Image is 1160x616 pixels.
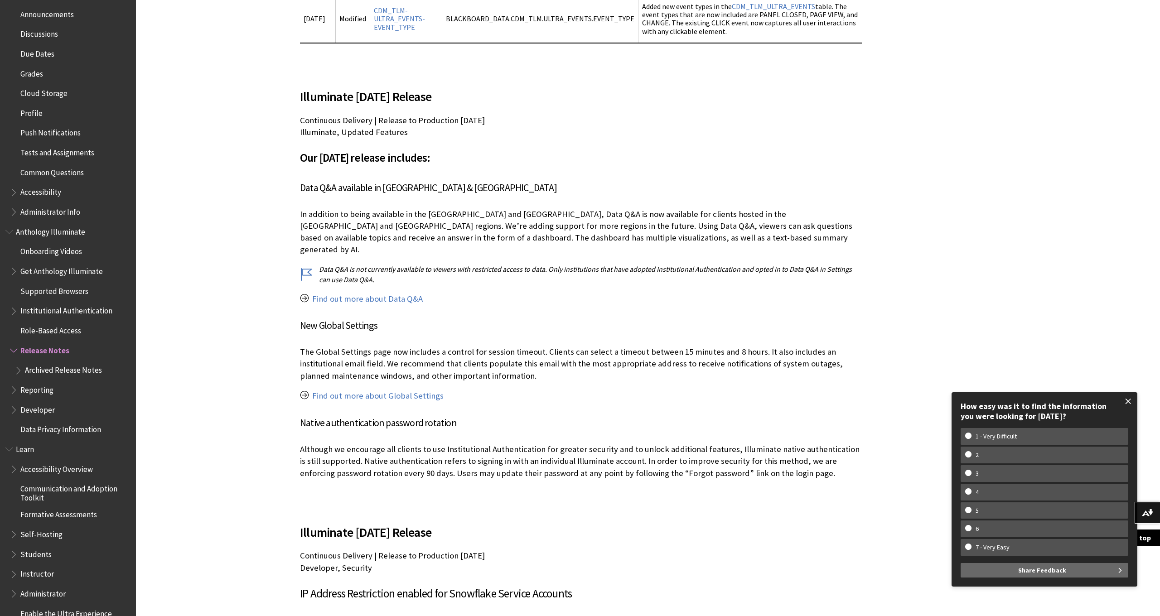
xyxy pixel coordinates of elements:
[300,585,862,602] h3: IP Address Restriction enabled for Snowflake Service Accounts
[300,415,862,430] h4: Native authentication password rotation
[965,525,989,533] w-span: 6
[961,401,1128,421] div: How easy was it to find the information you were looking for [DATE]?
[20,507,97,520] span: Formative Assessments
[20,185,61,197] span: Accessibility
[312,390,444,401] a: Find out more about Global Settings
[965,544,1020,551] w-span: 7 - Very Easy
[300,115,862,138] p: Continuous Delivery | Release to Production [DATE] Illuminate, Updated Features
[300,346,862,382] p: The Global Settings page now includes a control for session timeout. Clients can select a timeout...
[20,86,68,98] span: Cloud Storage
[20,527,63,539] span: Self-Hosting
[20,547,52,559] span: Students
[20,323,81,335] span: Role-Based Access
[20,46,54,58] span: Due Dates
[16,442,34,454] span: Learn
[965,507,989,515] w-span: 5
[300,264,862,284] p: Data Q&A is not currently available to viewers with restricted access to data. Only institutions ...
[300,76,862,106] h2: Illuminate [DATE] Release
[20,284,88,296] span: Supported Browsers
[20,402,55,414] span: Developer
[300,180,862,195] h4: Data Q&A available in [GEOGRAPHIC_DATA] & [GEOGRAPHIC_DATA]
[20,26,58,38] span: Discussions
[20,204,80,217] span: Administrator Info
[20,244,82,256] span: Onboarding Videos
[20,303,112,316] span: Institutional Authentication
[20,382,53,395] span: Reporting
[961,563,1128,577] button: Share Feedback
[20,586,66,598] span: Administrator
[300,150,430,165] span: Our [DATE] release includes:
[300,443,862,479] p: Although we encourage all clients to use Institutional Authentication for greater security and to...
[20,462,93,474] span: Accessibility Overview
[20,481,130,503] span: Communication and Adoption Toolkit
[25,363,102,375] span: Archived Release Notes
[965,470,989,477] w-span: 3
[300,318,862,333] h4: New Global Settings
[374,6,425,32] a: CDM_TLM-ULTRA_EVENTS-EVENT_TYPE
[20,66,43,78] span: Grades
[20,106,43,118] span: Profile
[20,567,54,579] span: Instructor
[20,343,69,355] span: Release Notes
[20,145,94,157] span: Tests and Assignments
[20,125,81,138] span: Push Notifications
[300,208,862,256] p: In addition to being available in the [GEOGRAPHIC_DATA] and [GEOGRAPHIC_DATA], Data Q&A is now av...
[5,224,130,437] nav: Book outline for Anthology Illuminate
[312,294,423,304] a: Find out more about Data Q&A
[965,488,989,496] w-span: 4
[300,550,862,573] p: Continuous Delivery | Release to Production [DATE] Developer, Security
[965,433,1027,440] w-span: 1 - Very Difficult
[16,224,85,236] span: Anthology Illuminate
[20,7,74,19] span: Announcements
[20,422,101,434] span: Data Privacy Information
[732,2,815,11] a: CDM_TLM_ULTRA_EVENTS
[1018,563,1066,577] span: Share Feedback
[20,264,103,276] span: Get Anthology Illuminate
[965,451,989,459] w-span: 2
[300,512,862,542] h2: Illuminate [DATE] Release
[20,165,84,177] span: Common Questions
